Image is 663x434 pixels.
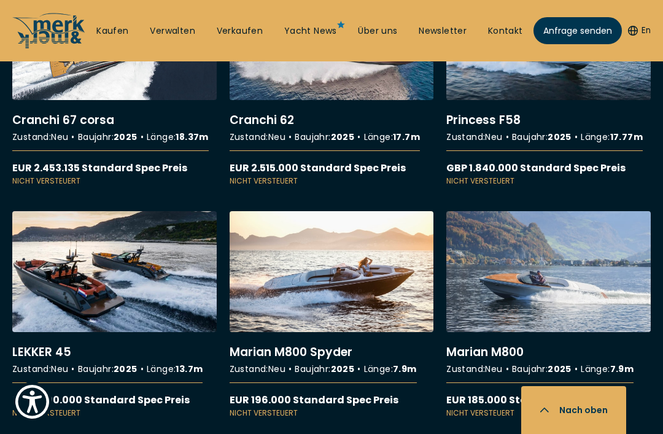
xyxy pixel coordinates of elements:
button: Nach oben [521,386,626,434]
a: Verkaufen [217,25,263,37]
a: Anfrage senden [533,17,622,44]
span: Anfrage senden [543,25,612,37]
button: En [628,25,651,37]
a: Kaufen [96,25,128,37]
a: Verwalten [150,25,195,37]
a: More details aboutMarian M800 Spyder [230,211,434,419]
a: More details aboutMarian M800 [446,211,651,419]
button: Show Accessibility Preferences [12,382,52,422]
a: Newsletter [419,25,467,37]
a: More details aboutLEKKER 45 [12,211,217,419]
a: Kontakt [488,25,523,37]
a: Yacht News [284,25,337,37]
a: Über uns [358,25,397,37]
